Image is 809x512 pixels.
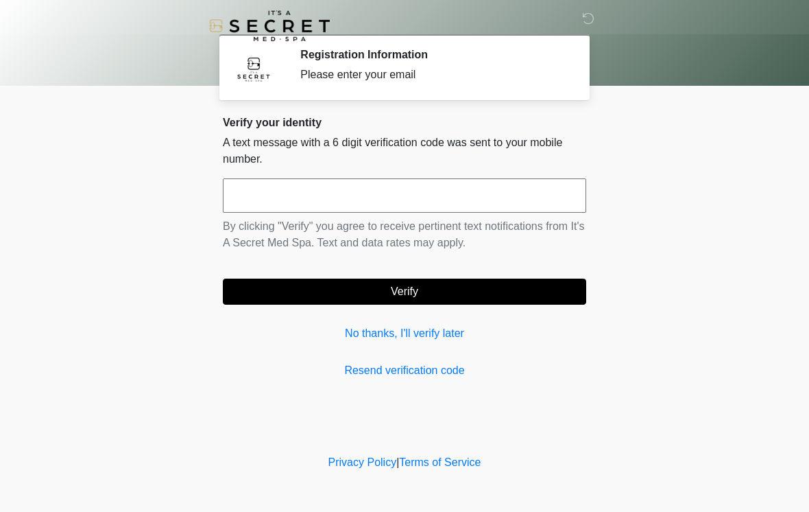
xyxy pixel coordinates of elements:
a: Terms of Service [399,456,481,468]
a: No thanks, I'll verify later [223,325,586,342]
a: Resend verification code [223,362,586,379]
img: Agent Avatar [233,48,274,89]
img: It's A Secret Med Spa Logo [209,10,330,41]
div: Please enter your email [300,67,566,83]
button: Verify [223,279,586,305]
h2: Registration Information [300,48,566,61]
h2: Verify your identity [223,116,586,129]
p: By clicking "Verify" you agree to receive pertinent text notifications from It's A Secret Med Spa... [223,218,586,251]
a: Privacy Policy [328,456,397,468]
p: A text message with a 6 digit verification code was sent to your mobile number. [223,135,586,167]
a: | [396,456,399,468]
